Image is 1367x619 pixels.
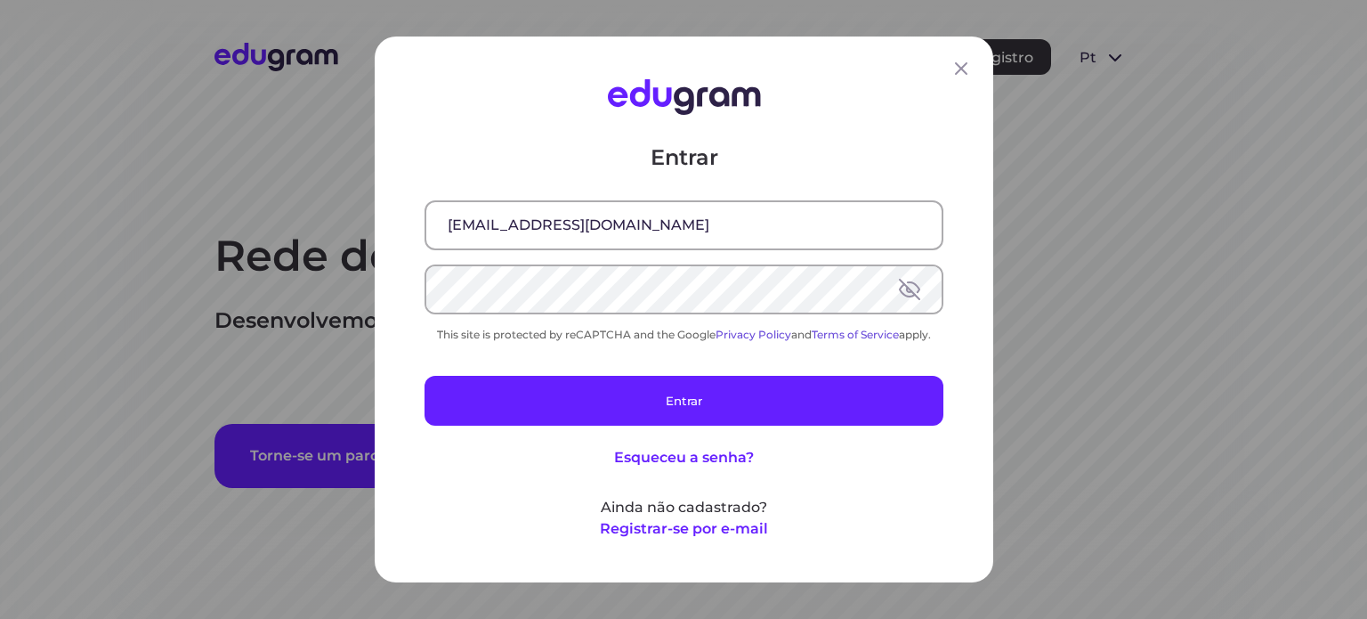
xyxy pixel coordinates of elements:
div: This site is protected by reCAPTCHA and the Google and apply. [425,328,943,341]
button: Entrar [425,376,943,426]
a: Privacy Policy [716,328,791,341]
p: Entrar [425,143,943,172]
p: Ainda não cadastrado? [425,497,943,518]
input: E-mail [426,202,942,248]
img: Edugram Logo [607,79,760,115]
a: Terms of Service [812,328,899,341]
button: Registrar-se por e-mail [600,518,768,540]
button: Esqueceu a senha? [614,447,754,468]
